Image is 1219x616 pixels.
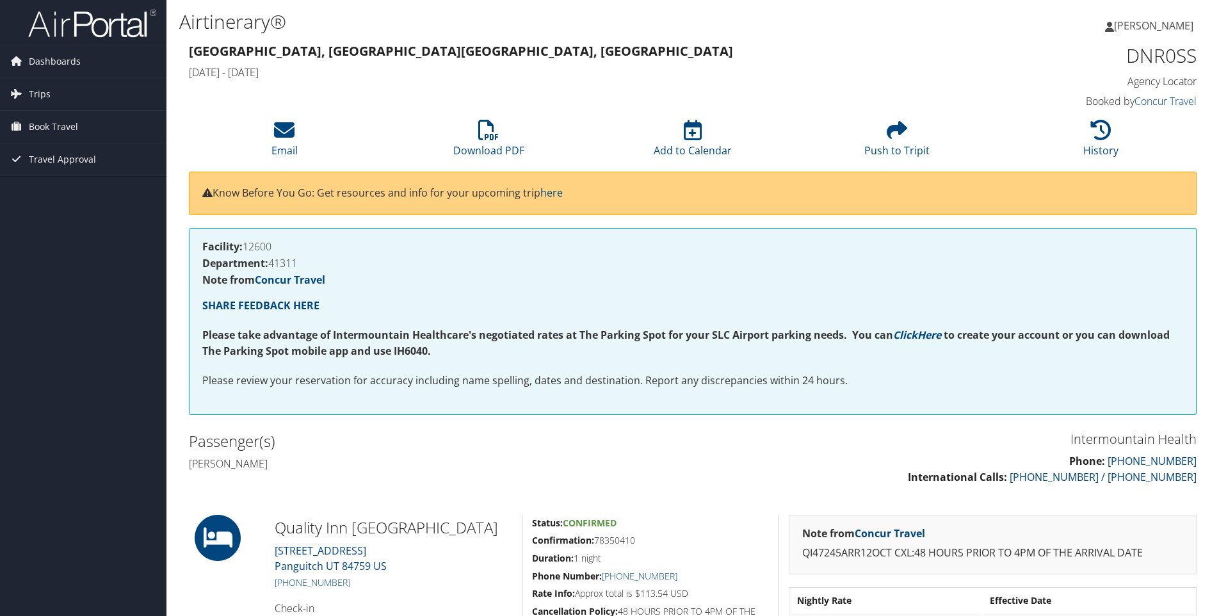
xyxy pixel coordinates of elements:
span: Travel Approval [29,143,96,175]
strong: Department: [202,256,268,270]
h2: Quality Inn [GEOGRAPHIC_DATA] [275,517,512,539]
h4: [PERSON_NAME] [189,457,683,471]
strong: Status: [532,517,563,529]
h3: Intermountain Health [702,430,1197,448]
span: Confirmed [563,517,617,529]
a: Add to Calendar [654,127,732,158]
h4: [DATE] - [DATE] [189,65,940,79]
h1: DNR0SS [959,42,1197,69]
a: Click [893,328,917,342]
strong: [GEOGRAPHIC_DATA], [GEOGRAPHIC_DATA] [GEOGRAPHIC_DATA], [GEOGRAPHIC_DATA] [189,42,733,60]
strong: Facility: [202,239,243,254]
a: Download PDF [453,127,524,158]
img: airportal-logo.png [28,8,156,38]
p: Please review your reservation for accuracy including name spelling, dates and destination. Repor... [202,373,1183,389]
a: [PERSON_NAME] [1105,6,1206,45]
h1: Airtinerary® [179,8,864,35]
strong: International Calls: [908,470,1007,484]
strong: Phone Number: [532,570,602,582]
h5: Approx total is $113.54 USD [532,587,769,600]
h5: 1 night [532,552,769,565]
h5: 78350410 [532,534,769,547]
span: [PERSON_NAME] [1114,19,1193,33]
h4: 41311 [202,258,1183,268]
h4: Check-in [275,601,512,615]
a: Concur Travel [855,526,925,540]
a: [PHONE_NUMBER] / [PHONE_NUMBER] [1010,470,1197,484]
a: Concur Travel [1134,94,1197,108]
h4: Booked by [959,94,1197,108]
a: Email [271,127,298,158]
h4: Agency Locator [959,74,1197,88]
p: QI47245ARR12OCT CXL:48 HOURS PRIOR TO 4PM OF THE ARRIVAL DATE [802,545,1183,562]
a: SHARE FEEDBACK HERE [202,298,319,312]
span: Book Travel [29,111,78,143]
a: [PHONE_NUMBER] [275,576,350,588]
strong: Please take advantage of Intermountain Healthcare's negotiated rates at The Parking Spot for your... [202,328,893,342]
a: [PHONE_NUMBER] [602,570,677,582]
strong: Note from [802,526,925,540]
span: Trips [29,78,51,110]
a: here [540,186,563,200]
a: Here [917,328,941,342]
a: History [1083,127,1118,158]
a: Concur Travel [255,273,325,287]
a: [STREET_ADDRESS]Panguitch UT 84759 US [275,544,387,573]
p: Know Before You Go: Get resources and info for your upcoming trip [202,185,1183,202]
h4: 12600 [202,241,1183,252]
h2: Passenger(s) [189,430,683,452]
a: [PHONE_NUMBER] [1108,454,1197,468]
strong: Confirmation: [532,534,594,546]
strong: Note from [202,273,325,287]
span: Dashboards [29,45,81,77]
strong: Duration: [532,552,574,564]
strong: Phone: [1069,454,1105,468]
th: Nightly Rate [791,589,982,612]
th: Effective Date [983,589,1195,612]
a: Push to Tripit [864,127,930,158]
strong: Rate Info: [532,587,575,599]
